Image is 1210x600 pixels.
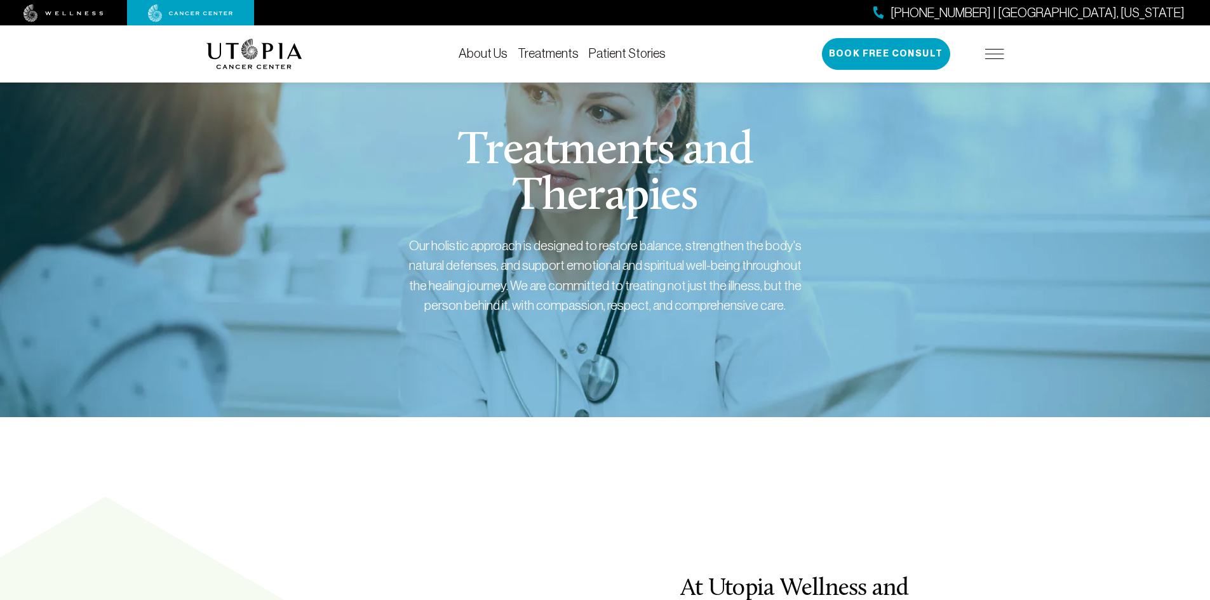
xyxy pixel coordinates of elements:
[822,38,950,70] button: Book Free Consult
[362,129,848,220] h1: Treatments and Therapies
[148,4,233,22] img: cancer center
[891,4,1185,22] span: [PHONE_NUMBER] | [GEOGRAPHIC_DATA], [US_STATE]
[873,4,1185,22] a: [PHONE_NUMBER] | [GEOGRAPHIC_DATA], [US_STATE]
[985,49,1004,59] img: icon-hamburger
[589,46,666,60] a: Patient Stories
[518,46,579,60] a: Treatments
[459,46,508,60] a: About Us
[206,39,302,69] img: logo
[408,236,802,316] div: Our holistic approach is designed to restore balance, strengthen the body's natural defenses, and...
[24,4,104,22] img: wellness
